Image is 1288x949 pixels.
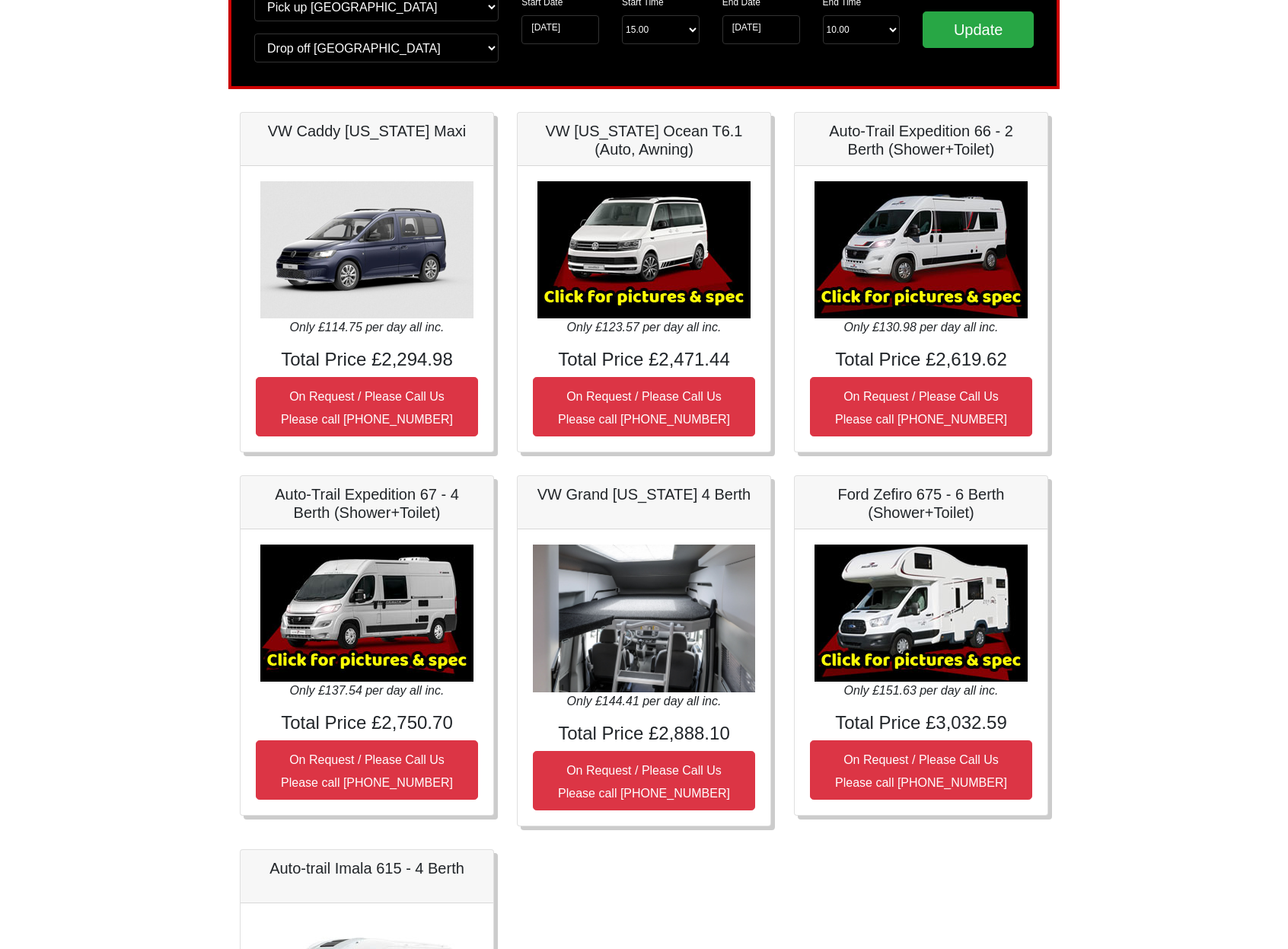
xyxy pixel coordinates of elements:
[835,390,1007,426] small: On Request / Please Call Us Please call [PHONE_NUMBER]
[290,684,445,697] i: Only £137.54 per day all inc.
[256,349,478,371] h4: Total Price £2,294.98
[810,122,1032,158] h5: Auto-Trail Expedition 66 - 2 Berth (Shower+Toilet)
[533,545,755,693] img: VW Grand California 4 Berth
[256,122,478,140] h5: VW Caddy [US_STATE] Maxi
[835,753,1007,789] small: On Request / Please Call Us Please call [PHONE_NUMBER]
[256,859,478,877] h5: Auto-trail Imala 615 - 4 Berth
[722,15,800,44] input: Return Date
[810,485,1032,522] h5: Ford Zefiro 675 - 6 Berth (Shower+Toilet)
[533,485,755,503] h5: VW Grand [US_STATE] 4 Berth
[537,181,751,318] img: VW California Ocean T6.1 (Auto, Awning)
[923,11,1034,48] input: Update
[844,321,999,334] i: Only £130.98 per day all inc.
[815,181,1028,318] img: Auto-Trail Expedition 66 - 2 Berth (Shower+Toilet)
[558,390,730,426] small: On Request / Please Call Us Please call [PHONE_NUMBER]
[281,390,453,426] small: On Request / Please Call Us Please call [PHONE_NUMBER]
[256,740,478,800] button: On Request / Please Call UsPlease call [PHONE_NUMBER]
[533,122,755,158] h5: VW [US_STATE] Ocean T6.1 (Auto, Awning)
[567,695,722,708] i: Only £144.41 per day all inc.
[290,321,445,334] i: Only £114.75 per day all inc.
[256,485,478,522] h5: Auto-Trail Expedition 67 - 4 Berth (Shower+Toilet)
[844,684,999,697] i: Only £151.63 per day all inc.
[533,349,755,371] h4: Total Price £2,471.44
[810,740,1032,800] button: On Request / Please Call UsPlease call [PHONE_NUMBER]
[256,712,478,734] h4: Total Price £2,750.70
[256,377,478,436] button: On Request / Please Call UsPlease call [PHONE_NUMBER]
[533,751,755,810] button: On Request / Please Call UsPlease call [PHONE_NUMBER]
[533,377,755,436] button: On Request / Please Call UsPlease call [PHONE_NUMBER]
[558,764,730,800] small: On Request / Please Call Us Please call [PHONE_NUMBER]
[533,723,755,745] h4: Total Price £2,888.10
[281,753,453,789] small: On Request / Please Call Us Please call [PHONE_NUMBER]
[567,321,722,334] i: Only £123.57 per day all inc.
[810,349,1032,371] h4: Total Price £2,619.62
[260,545,473,682] img: Auto-Trail Expedition 67 - 4 Berth (Shower+Toilet)
[810,377,1032,436] button: On Request / Please Call UsPlease call [PHONE_NUMBER]
[815,545,1028,682] img: Ford Zefiro 675 - 6 Berth (Shower+Toilet)
[810,712,1032,734] h4: Total Price £3,032.59
[260,181,473,318] img: VW Caddy California Maxi
[521,15,599,44] input: Start Date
